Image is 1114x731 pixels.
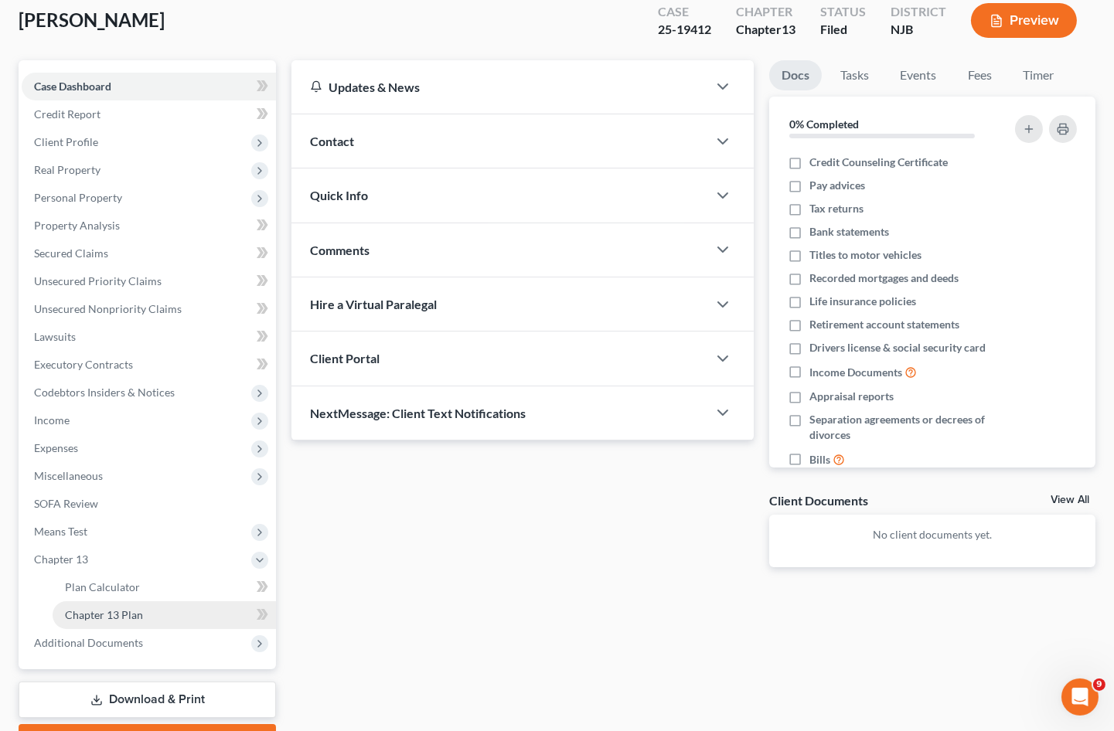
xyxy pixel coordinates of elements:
[53,573,276,601] a: Plan Calculator
[736,3,795,21] div: Chapter
[1061,678,1099,716] iframe: Intercom live chat
[22,73,276,100] a: Case Dashboard
[789,117,859,131] strong: 0% Completed
[782,22,795,36] span: 13
[19,682,276,718] a: Download & Print
[34,80,111,93] span: Case Dashboard
[24,506,36,518] button: Emoji picker
[96,268,156,280] b: 2 minutes
[809,452,830,467] span: Bills
[22,240,276,267] a: Secured Claims
[65,580,140,593] span: Plan Calculator
[34,246,108,260] span: Secured Claims
[34,330,76,343] span: Lawsuits
[809,317,959,332] span: Retirement account statements
[25,348,146,357] div: [PERSON_NAME] • [DATE]
[242,6,271,36] button: Home
[19,8,165,31] span: [PERSON_NAME]
[12,121,254,345] div: 🚨 PACER Multi-Factor Authentication Now Required 🚨Starting [DATE], PACER requires Multi-Factor Au...
[310,243,370,257] span: Comments
[75,8,175,19] h1: [PERSON_NAME]
[65,608,143,621] span: Chapter 13 Plan
[955,60,1004,90] a: Fees
[34,274,162,287] span: Unsecured Priority Claims
[809,155,948,170] span: Credit Counseling Certificate
[310,188,368,202] span: Quick Info
[782,527,1083,542] p: No client documents yet.
[310,79,689,95] div: Updates & News
[891,3,946,21] div: District
[809,389,894,404] span: Appraisal reports
[34,302,182,315] span: Unsecured Nonpriority Claims
[809,270,959,286] span: Recorded mortgages and deeds
[34,107,100,121] span: Credit Report
[22,351,276,379] a: Executory Contracts
[310,297,437,311] span: Hire a Virtual Paralegal
[310,406,526,420] span: NextMessage: Client Text Notifications
[1051,495,1089,505] a: View All
[25,168,241,229] div: Starting [DATE], PACER requires Multi-Factor Authentication (MFA) for all filers in select distri...
[44,8,69,33] img: Profile image for Emma
[34,413,70,427] span: Income
[658,3,711,21] div: Case
[820,3,866,21] div: Status
[25,321,114,334] a: Learn More Here
[34,525,87,538] span: Means Test
[828,60,881,90] a: Tasks
[310,351,380,365] span: Client Portal
[34,636,143,649] span: Additional Documents
[809,340,986,355] span: Drivers license & social security card
[34,219,120,232] span: Property Analysis
[809,412,1000,443] span: Separation agreements or decrees of divorces
[971,3,1077,38] button: Preview
[75,19,106,35] p: Active
[22,267,276,295] a: Unsecured Priority Claims
[22,100,276,128] a: Credit Report
[34,469,103,482] span: Miscellaneous
[34,163,100,176] span: Real Property
[310,134,354,148] span: Contact
[34,135,98,148] span: Client Profile
[736,21,795,39] div: Chapter
[34,441,78,454] span: Expenses
[809,247,922,263] span: Titles to motor vehicles
[22,323,276,351] a: Lawsuits
[809,365,902,380] span: Income Documents
[809,224,889,240] span: Bank statements
[22,490,276,518] a: SOFA Review
[73,506,86,518] button: Upload attachment
[13,474,296,500] textarea: Message…
[22,212,276,240] a: Property Analysis
[98,506,111,518] button: Start recording
[820,21,866,39] div: Filed
[658,21,711,39] div: 25-19412
[34,191,122,204] span: Personal Property
[887,60,949,90] a: Events
[891,21,946,39] div: NJB
[22,295,276,323] a: Unsecured Nonpriority Claims
[769,60,822,90] a: Docs
[769,492,868,508] div: Client Documents
[25,237,241,313] div: Please be sure to enable MFA in your PACER account settings. Once enabled, you will have to enter...
[34,386,175,399] span: Codebtors Insiders & Notices
[34,497,98,510] span: SOFA Review
[49,506,61,518] button: Gif picker
[809,178,865,193] span: Pay advices
[34,358,133,371] span: Executory Contracts
[10,6,39,36] button: go back
[25,131,222,159] b: 🚨 PACER Multi-Factor Authentication Now Required 🚨
[12,121,297,379] div: Emma says…
[1093,678,1105,691] span: 9
[34,552,88,566] span: Chapter 13
[271,6,299,34] div: Close
[1010,60,1066,90] a: Timer
[265,500,290,525] button: Send a message…
[53,601,276,629] a: Chapter 13 Plan
[809,201,864,216] span: Tax returns
[809,294,916,309] span: Life insurance policies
